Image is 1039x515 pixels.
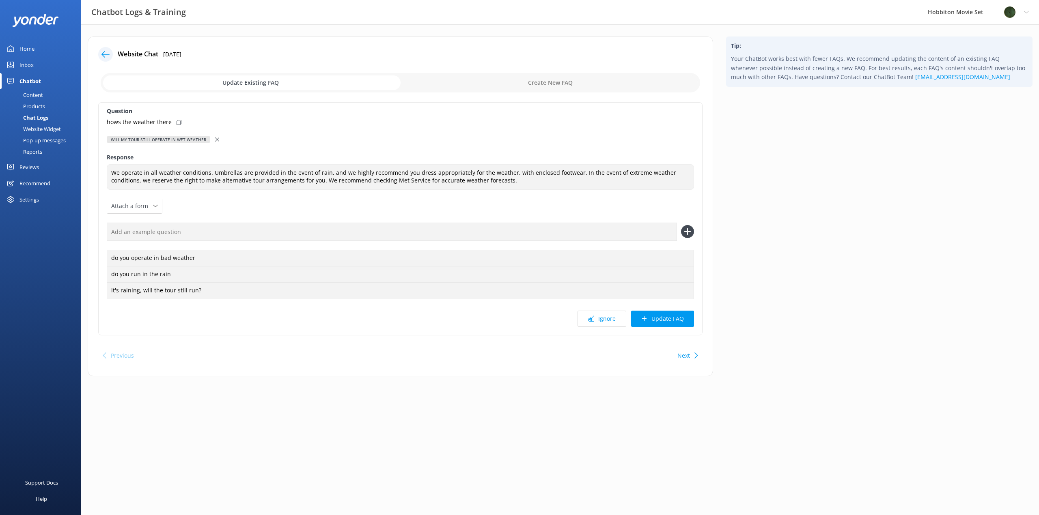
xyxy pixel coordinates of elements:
[731,54,1028,82] p: Your ChatBot works best with fewer FAQs. We recommend updating the content of an existing FAQ whe...
[107,250,694,267] div: do you operate in bad weather
[5,135,66,146] div: Pop-up messages
[107,282,694,299] div: it's raining, will the tour still run?
[5,123,81,135] a: Website Widget
[731,41,1028,50] h4: Tip:
[631,311,694,327] button: Update FAQ
[107,136,210,143] div: Will my tour still operate in wet weather
[118,49,158,60] h4: Website Chat
[1004,6,1016,18] img: 34-1720495293.png
[107,266,694,283] div: do you run in the rain
[19,159,39,175] div: Reviews
[5,89,43,101] div: Content
[5,146,81,157] a: Reports
[111,202,153,210] span: Attach a form
[677,348,690,364] button: Next
[36,491,47,507] div: Help
[163,50,181,59] p: [DATE]
[107,118,172,127] p: hows the weather there
[578,311,626,327] button: Ignore
[19,191,39,208] div: Settings
[107,107,694,116] label: Question
[25,474,58,491] div: Support Docs
[5,146,42,157] div: Reports
[5,123,61,135] div: Website Widget
[5,112,48,123] div: Chat Logs
[19,73,41,89] div: Chatbot
[5,89,81,101] a: Content
[19,57,34,73] div: Inbox
[5,135,81,146] a: Pop-up messages
[107,153,694,162] label: Response
[107,223,677,241] input: Add an example question
[5,101,45,112] div: Products
[19,175,50,191] div: Recommend
[12,14,59,27] img: yonder-white-logo.png
[91,6,186,19] h3: Chatbot Logs & Training
[19,41,34,57] div: Home
[915,73,1010,81] a: [EMAIL_ADDRESS][DOMAIN_NAME]
[5,112,81,123] a: Chat Logs
[5,101,81,112] a: Products
[107,164,694,190] textarea: We operate in all weather conditions. Umbrellas are provided in the event of rain, and we highly ...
